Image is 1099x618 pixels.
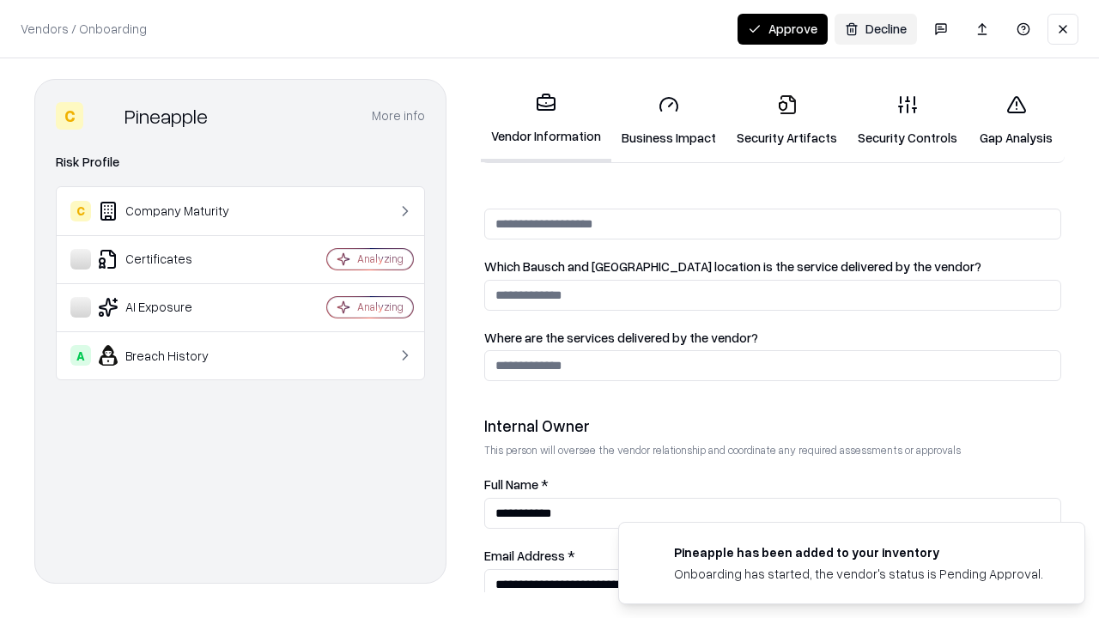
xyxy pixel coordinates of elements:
button: Approve [738,14,828,45]
label: Which Bausch and [GEOGRAPHIC_DATA] location is the service delivered by the vendor? [484,260,1061,273]
div: Onboarding has started, the vendor's status is Pending Approval. [674,565,1043,583]
button: More info [372,100,425,131]
div: Certificates [70,249,276,270]
button: Decline [835,14,917,45]
label: Email Address * [484,549,1061,562]
div: Company Maturity [70,201,276,221]
div: C [70,201,91,221]
div: Breach History [70,345,276,366]
div: Pineapple [124,102,208,130]
a: Security Artifacts [726,81,847,161]
div: Analyzing [357,300,404,314]
a: Business Impact [611,81,726,161]
label: Where are the services delivered by the vendor? [484,331,1061,344]
div: AI Exposure [70,297,276,318]
div: Internal Owner [484,415,1061,436]
div: Pineapple has been added to your inventory [674,543,1043,561]
div: C [56,102,83,130]
label: Full Name * [484,478,1061,491]
a: Gap Analysis [968,81,1065,161]
a: Security Controls [847,81,968,161]
img: pineappleenergy.com [640,543,660,564]
img: Pineapple [90,102,118,130]
div: A [70,345,91,366]
p: Vendors / Onboarding [21,20,147,38]
p: This person will oversee the vendor relationship and coordinate any required assessments or appro... [484,443,1061,457]
div: Analyzing [357,251,404,266]
a: Vendor Information [481,79,611,162]
div: Risk Profile [56,152,425,173]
